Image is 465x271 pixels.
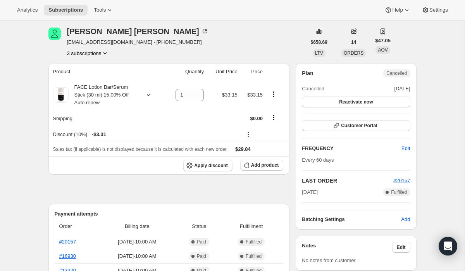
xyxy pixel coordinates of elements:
[240,63,265,80] th: Price
[392,7,403,13] span: Help
[235,146,251,152] span: $29.84
[100,223,174,230] span: Billing date
[311,39,327,45] span: $658.69
[302,85,324,93] span: Cancelled
[302,157,334,163] span: Every 60 days
[378,47,387,53] span: AOV
[439,237,457,255] div: Open Intercom Messenger
[48,7,83,13] span: Subscriptions
[44,5,88,16] button: Subscriptions
[391,189,407,195] span: Fulfilled
[346,37,361,48] button: 14
[246,253,262,259] span: Fulfilled
[417,5,453,16] button: Settings
[393,177,410,185] button: #20157
[48,110,165,127] th: Shipping
[393,178,410,183] a: #20157
[302,188,318,196] span: [DATE]
[401,216,410,223] span: Add
[302,242,392,253] h3: Notes
[339,99,373,105] span: Reactivate now
[194,162,228,169] span: Apply discount
[53,147,228,152] span: Sales tax (if applicable) is not displayed because it is calculated with each new order.
[12,5,42,16] button: Analytics
[351,39,356,45] span: 14
[315,50,323,56] span: LTV
[100,252,174,260] span: [DATE] · 10:00 AM
[48,63,165,80] th: Product
[302,97,410,107] button: Reactivate now
[397,244,406,250] span: Edit
[306,37,332,48] button: $658.69
[240,160,283,171] button: Add product
[394,85,410,93] span: [DATE]
[250,116,263,121] span: $0.00
[344,50,363,56] span: ORDERS
[341,123,377,129] span: Customer Portal
[397,142,415,155] button: Edit
[59,239,76,245] a: #20157
[251,162,279,168] span: Add product
[100,238,174,246] span: [DATE] · 10:00 AM
[48,28,61,40] span: Brian Johnson
[69,83,138,107] div: FACE Lotion Bar/Serum Stick (30 ml) 15.00% Off Auto renew
[302,69,313,77] h2: Plan
[302,216,401,223] h6: Batching Settings
[429,7,448,13] span: Settings
[197,239,206,245] span: Paid
[17,7,38,13] span: Analytics
[302,257,356,263] span: No notes from customer
[396,213,415,226] button: Add
[247,92,263,98] span: $33.15
[224,223,279,230] span: Fulfillment
[183,160,232,171] button: Apply discount
[92,131,106,138] span: - $3.31
[53,87,69,103] img: product img
[53,131,238,138] div: Discount (10%)
[222,92,238,98] span: $33.15
[179,223,219,230] span: Status
[375,37,391,45] span: $47.05
[67,38,208,46] span: [EMAIL_ADDRESS][DOMAIN_NAME] · [PHONE_NUMBER]
[392,242,410,253] button: Edit
[67,49,109,57] button: Product actions
[165,63,206,80] th: Quantity
[94,7,106,13] span: Tools
[206,63,239,80] th: Unit Price
[59,253,76,259] a: #16930
[386,70,407,76] span: Cancelled
[267,90,280,98] button: Product actions
[67,28,208,35] div: [PERSON_NAME] [PERSON_NAME]
[380,5,415,16] button: Help
[197,253,206,259] span: Paid
[302,145,401,152] h2: FREQUENCY
[55,210,284,218] h2: Payment attempts
[55,218,98,235] th: Order
[89,5,118,16] button: Tools
[246,239,262,245] span: Fulfilled
[302,177,393,185] h2: LAST ORDER
[401,145,410,152] span: Edit
[302,120,410,131] button: Customer Portal
[267,113,280,122] button: Shipping actions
